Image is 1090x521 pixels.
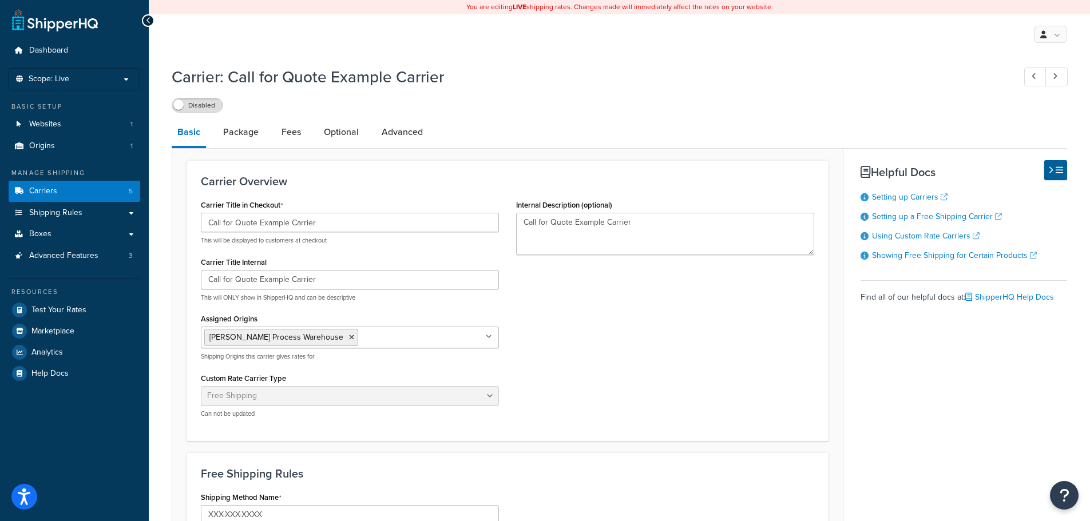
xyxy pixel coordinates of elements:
[201,175,814,188] h3: Carrier Overview
[1044,160,1067,180] button: Hide Help Docs
[31,327,74,336] span: Marketplace
[1050,481,1079,510] button: Open Resource Center
[172,118,206,148] a: Basic
[201,293,499,302] p: This will ONLY show in ShipperHQ and can be descriptive
[130,141,133,151] span: 1
[513,2,526,12] b: LIVE
[872,210,1002,222] a: Setting up a Free Shipping Carrier
[201,258,267,267] label: Carrier Title Internal
[9,102,140,112] div: Basic Setup
[29,251,98,261] span: Advanced Features
[872,230,980,242] a: Using Custom Rate Carriers
[9,342,140,363] a: Analytics
[9,202,140,224] a: Shipping Rules
[9,168,140,178] div: Manage Shipping
[172,66,1003,88] h1: Carrier: Call for Quote Example Carrier
[9,181,140,202] li: Carriers
[29,229,51,239] span: Boxes
[31,305,86,315] span: Test Your Rates
[9,114,140,135] li: Websites
[9,40,140,61] a: Dashboard
[9,114,140,135] a: Websites1
[201,352,499,361] p: Shipping Origins this carrier gives rates for
[9,363,140,384] a: Help Docs
[516,213,814,255] textarea: Call for Quote Example Carrier
[29,141,55,151] span: Origins
[201,467,814,480] h3: Free Shipping Rules
[516,201,612,209] label: Internal Description (optional)
[861,280,1067,305] div: Find all of our helpful docs at:
[872,191,948,203] a: Setting up Carriers
[217,118,264,146] a: Package
[129,186,133,196] span: 5
[9,224,140,245] a: Boxes
[29,208,82,218] span: Shipping Rules
[201,409,499,418] p: Can not be updated
[9,321,140,341] a: Marketplace
[9,245,140,267] li: Advanced Features
[376,118,429,146] a: Advanced
[861,166,1067,178] h3: Helpful Docs
[130,120,133,129] span: 1
[31,348,63,357] span: Analytics
[29,46,68,55] span: Dashboard
[209,331,343,343] span: [PERSON_NAME] Process Warehouse
[172,98,223,112] label: Disabled
[129,251,133,261] span: 3
[9,300,140,320] a: Test Your Rates
[318,118,364,146] a: Optional
[9,136,140,157] li: Origins
[872,249,1037,261] a: Showing Free Shipping for Certain Products
[1045,67,1068,86] a: Next Record
[201,315,257,323] label: Assigned Origins
[276,118,307,146] a: Fees
[29,120,61,129] span: Websites
[201,374,286,383] label: Custom Rate Carrier Type
[9,181,140,202] a: Carriers5
[29,74,69,84] span: Scope: Live
[201,201,283,210] label: Carrier Title in Checkout
[9,245,140,267] a: Advanced Features3
[31,369,69,379] span: Help Docs
[9,136,140,157] a: Origins1
[201,236,499,245] p: This will be displayed to customers at checkout
[9,287,140,297] div: Resources
[1024,67,1047,86] a: Previous Record
[965,291,1054,303] a: ShipperHQ Help Docs
[29,186,57,196] span: Carriers
[201,493,282,502] label: Shipping Method Name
